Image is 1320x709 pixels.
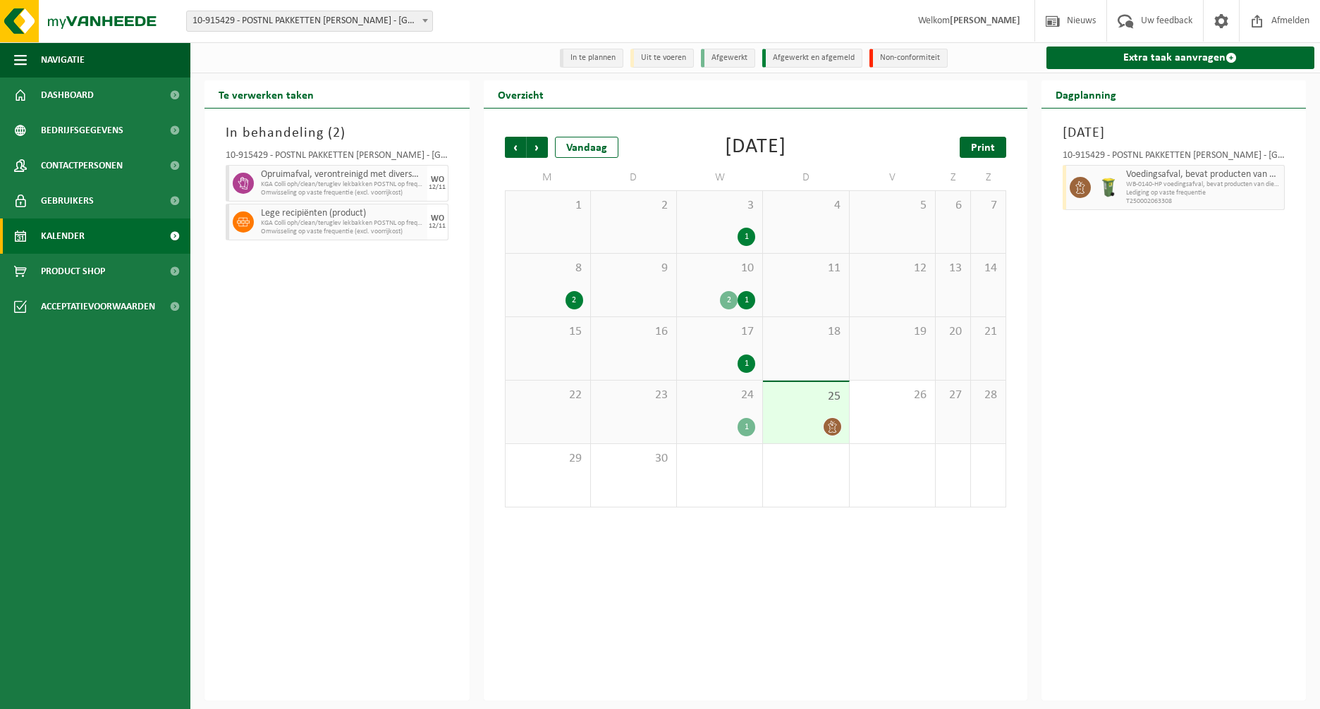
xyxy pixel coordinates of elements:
[971,165,1006,190] td: Z
[431,214,444,223] div: WO
[943,198,963,214] span: 6
[41,183,94,218] span: Gebruikers
[978,198,998,214] span: 7
[1041,80,1130,108] h2: Dagplanning
[1126,180,1281,189] span: WB-0140-HP voedingsafval, bevat producten van dierlijke oors
[261,208,424,219] span: Lege recipiënten (product)
[555,137,618,158] div: Vandaag
[850,165,936,190] td: V
[560,49,623,68] li: In te plannen
[484,80,558,108] h2: Overzicht
[738,354,755,373] div: 1
[971,142,995,154] span: Print
[630,49,694,68] li: Uit te voeren
[598,451,669,467] span: 30
[204,80,328,108] h2: Te verwerken taken
[261,180,424,189] span: KGA Colli oph/clean/teruglev lekbakken POSTNL op frequentie
[770,324,841,340] span: 18
[684,261,755,276] span: 10
[762,49,862,68] li: Afgewerkt en afgemeld
[591,165,677,190] td: D
[41,113,123,148] span: Bedrijfsgegevens
[226,151,448,165] div: 10-915429 - POSTNL PAKKETTEN [PERSON_NAME] - [GEOGRAPHIC_DATA]
[763,165,849,190] td: D
[978,324,998,340] span: 21
[1063,151,1285,165] div: 10-915429 - POSTNL PAKKETTEN [PERSON_NAME] - [GEOGRAPHIC_DATA]
[1098,177,1119,198] img: WB-0140-HPE-GN-50
[429,223,446,230] div: 12/11
[1046,47,1315,69] a: Extra taak aanvragen
[41,148,123,183] span: Contactpersonen
[943,261,963,276] span: 13
[720,291,738,309] div: 2
[226,123,448,144] h3: In behandeling ( )
[684,388,755,403] span: 24
[1126,169,1281,180] span: Voedingsafval, bevat producten van dierlijke oorsprong, onverpakt, categorie 3
[41,78,94,113] span: Dashboard
[505,165,591,190] td: M
[598,388,669,403] span: 23
[187,11,432,31] span: 10-915429 - POSTNL PAKKETTEN BELGIE EVERGEM - EVERGEM
[513,451,583,467] span: 29
[527,137,548,158] span: Volgende
[950,16,1020,26] strong: [PERSON_NAME]
[770,198,841,214] span: 4
[505,137,526,158] span: Vorige
[684,198,755,214] span: 3
[684,324,755,340] span: 17
[1126,189,1281,197] span: Lediging op vaste frequentie
[41,42,85,78] span: Navigatie
[857,324,928,340] span: 19
[770,389,841,405] span: 25
[943,388,963,403] span: 27
[261,169,424,180] span: Opruimafval, verontreinigd met diverse niet-gevaarlijke afvalstoffen
[770,261,841,276] span: 11
[857,388,928,403] span: 26
[943,324,963,340] span: 20
[869,49,948,68] li: Non-conformiteit
[598,324,669,340] span: 16
[513,388,583,403] span: 22
[701,49,755,68] li: Afgewerkt
[431,175,444,184] div: WO
[513,198,583,214] span: 1
[261,219,424,228] span: KGA Colli oph/clean/teruglev lekbakken POSTNL op frequentie
[566,291,583,309] div: 2
[978,388,998,403] span: 28
[738,291,755,309] div: 1
[598,198,669,214] span: 2
[936,165,971,190] td: Z
[513,324,583,340] span: 15
[598,261,669,276] span: 9
[261,228,424,236] span: Omwisseling op vaste frequentie (excl. voorrijkost)
[677,165,763,190] td: W
[960,137,1006,158] a: Print
[41,218,85,254] span: Kalender
[513,261,583,276] span: 8
[738,418,755,436] div: 1
[1126,197,1281,206] span: T250002063308
[429,184,446,191] div: 12/11
[978,261,998,276] span: 14
[261,189,424,197] span: Omwisseling op vaste frequentie (excl. voorrijkost)
[1063,123,1285,144] h3: [DATE]
[857,198,928,214] span: 5
[857,261,928,276] span: 12
[41,289,155,324] span: Acceptatievoorwaarden
[738,228,755,246] div: 1
[725,137,786,158] div: [DATE]
[333,126,341,140] span: 2
[186,11,433,32] span: 10-915429 - POSTNL PAKKETTEN BELGIE EVERGEM - EVERGEM
[41,254,105,289] span: Product Shop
